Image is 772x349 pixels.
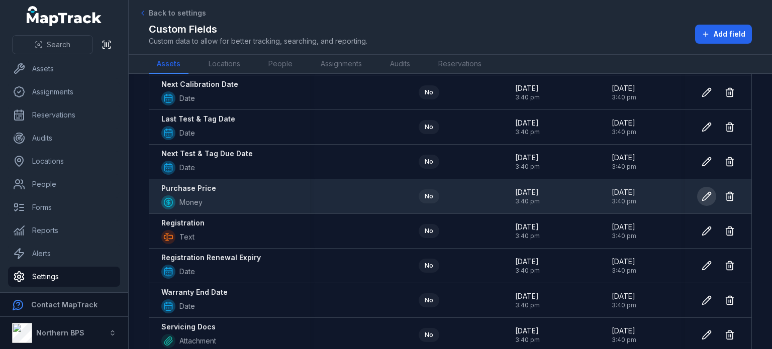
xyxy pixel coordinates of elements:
[515,222,540,232] span: [DATE]
[612,93,636,101] span: 3:40 pm
[8,151,120,171] a: Locations
[612,257,636,267] span: [DATE]
[27,6,102,26] a: MapTrack
[419,293,439,307] div: No
[179,128,195,138] span: Date
[8,220,120,241] a: Reports
[36,328,84,337] strong: Northern BPS
[695,25,752,44] button: Add field
[179,267,195,277] span: Date
[8,244,120,264] a: Alerts
[149,8,206,18] span: Back to settings
[612,197,636,205] span: 3:40 pm
[612,128,636,136] span: 3:40 pm
[515,257,540,275] time: 9/3/2025, 3:40:52 PM
[612,291,636,301] span: [DATE]
[179,336,216,346] span: Attachment
[161,79,238,89] strong: Next Calibration Date
[515,197,540,205] span: 3:40 pm
[419,224,439,238] div: No
[201,55,248,74] a: Locations
[515,153,540,163] span: [DATE]
[161,253,261,263] strong: Registration Renewal Expiry
[179,301,195,311] span: Date
[612,301,636,309] span: 3:40 pm
[139,8,206,18] a: Back to settings
[161,183,216,193] strong: Purchase Price
[47,40,70,50] span: Search
[161,149,253,159] strong: Next Test & Tag Due Date
[612,118,636,136] time: 9/3/2025, 3:40:52 PM
[515,128,540,136] span: 3:40 pm
[714,29,745,39] span: Add field
[515,118,540,128] span: [DATE]
[313,55,370,74] a: Assignments
[515,83,540,101] time: 9/3/2025, 3:40:52 PM
[515,187,540,205] time: 9/3/2025, 3:40:52 PM
[179,197,203,207] span: Money
[419,259,439,273] div: No
[612,83,636,93] span: [DATE]
[515,93,540,101] span: 3:40 pm
[179,232,195,242] span: Text
[8,59,120,79] a: Assets
[8,174,120,194] a: People
[419,120,439,134] div: No
[612,267,636,275] span: 3:40 pm
[419,328,439,342] div: No
[430,55,490,74] a: Reservations
[419,85,439,99] div: No
[149,55,188,74] a: Assets
[515,187,540,197] span: [DATE]
[8,82,120,102] a: Assignments
[8,128,120,148] a: Audits
[612,153,636,163] span: [DATE]
[612,83,636,101] time: 9/3/2025, 3:40:52 PM
[515,301,540,309] span: 3:40 pm
[612,257,636,275] time: 9/3/2025, 3:40:52 PM
[8,105,120,125] a: Reservations
[260,55,301,74] a: People
[612,163,636,171] span: 3:40 pm
[515,83,540,93] span: [DATE]
[419,155,439,169] div: No
[612,153,636,171] time: 9/3/2025, 3:40:52 PM
[612,222,636,232] span: [DATE]
[179,163,195,173] span: Date
[12,35,93,54] button: Search
[515,326,540,336] span: [DATE]
[515,291,540,309] time: 9/3/2025, 3:40:52 PM
[515,267,540,275] span: 3:40 pm
[612,222,636,240] time: 9/3/2025, 3:40:52 PM
[161,287,228,297] strong: Warranty End Date
[8,197,120,217] a: Forms
[612,187,636,197] span: [DATE]
[515,118,540,136] time: 9/3/2025, 3:40:52 PM
[515,257,540,267] span: [DATE]
[515,163,540,171] span: 3:40 pm
[161,218,205,228] strong: Registration
[612,326,636,344] time: 9/3/2025, 3:40:52 PM
[515,222,540,240] time: 9/3/2025, 3:40:52 PM
[382,55,418,74] a: Audits
[149,36,367,46] span: Custom data to allow for better tracking, searching, and reporting.
[612,232,636,240] span: 3:40 pm
[515,291,540,301] span: [DATE]
[612,118,636,128] span: [DATE]
[419,189,439,203] div: No
[612,187,636,205] time: 9/3/2025, 3:40:52 PM
[179,93,195,103] span: Date
[515,153,540,171] time: 9/3/2025, 3:40:52 PM
[612,291,636,309] time: 9/3/2025, 3:40:52 PM
[612,326,636,336] span: [DATE]
[149,22,367,36] h2: Custom Fields
[161,114,235,124] strong: Last Test & Tag Date
[515,232,540,240] span: 3:40 pm
[515,336,540,344] span: 3:40 pm
[515,326,540,344] time: 9/3/2025, 3:40:52 PM
[161,322,216,332] strong: Servicing Docs
[612,336,636,344] span: 3:40 pm
[8,267,120,287] a: Settings
[31,300,98,309] strong: Contact MapTrack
